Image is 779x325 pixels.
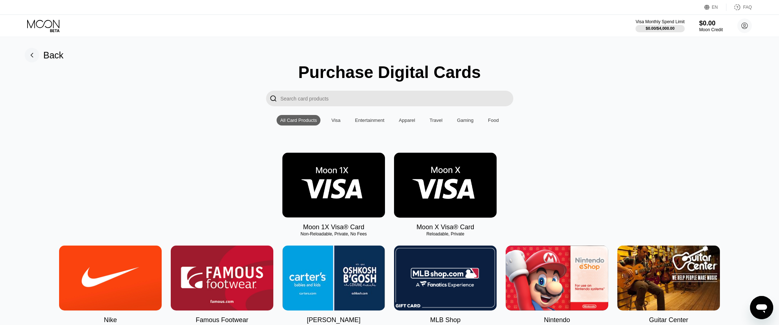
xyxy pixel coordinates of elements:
div:  [270,94,277,103]
div: Nike [104,316,117,324]
div: Nintendo [544,316,570,324]
div: Back [43,50,64,61]
div: EN [704,4,726,11]
div: Non-Reloadable, Private, No Fees [282,231,385,236]
div: FAQ [743,5,752,10]
div: Moon 1X Visa® Card [303,223,364,231]
div: $0.00 [699,20,723,27]
div: MLB Shop [430,316,460,324]
div: Visa Monthly Spend Limit$0.00/$4,000.00 [635,19,684,32]
div: Travel [426,115,446,126]
div: Food [484,115,502,126]
div: Purchase Digital Cards [298,62,481,82]
div: Visa [328,115,344,126]
div: Visa [331,118,340,123]
div: $0.00 / $4,000.00 [646,26,675,30]
div: Guitar Center [649,316,688,324]
div: Apparel [395,115,419,126]
div: Moon X Visa® Card [417,223,474,231]
div: Famous Footwear [196,316,248,324]
div: Visa Monthly Spend Limit [635,19,684,24]
div:  [266,91,281,106]
input: Search card products [281,91,513,106]
div: Reloadable, Private [394,231,497,236]
div: Back [25,48,64,62]
div: EN [712,5,718,10]
iframe: Schaltfläche zum Öffnen des Messaging-Fensters [750,296,773,319]
div: Apparel [399,118,415,123]
div: Gaming [453,115,477,126]
div: FAQ [726,4,752,11]
div: Gaming [457,118,474,123]
div: Travel [430,118,443,123]
div: Entertainment [355,118,384,123]
div: [PERSON_NAME] [307,316,360,324]
div: All Card Products [277,115,320,126]
div: Entertainment [351,115,388,126]
div: Moon Credit [699,27,723,32]
div: Food [488,118,499,123]
div: All Card Products [280,118,317,123]
div: $0.00Moon Credit [699,20,723,32]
